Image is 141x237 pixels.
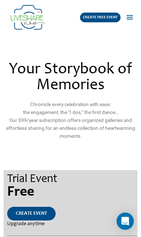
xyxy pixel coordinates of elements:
[16,211,47,216] span: CREATE EVENT
[117,213,134,230] div: Open Intercom Messenger
[4,62,137,94] h2: Your Storybook of Memories
[4,101,137,140] p: Chronicle every celebration with ease: the engagement, the “I dos,” the first dance… Our $99/year...
[80,13,121,22] a: CREATE FREE EVENT
[11,5,45,30] img: Group 14 | Live Photo Slideshow for Events | Create Free Events Album for Any Occasion
[7,222,44,227] span: Upgrade anytime
[7,207,56,220] a: CREATE EVENT
[7,174,137,185] div: Trial Event
[7,185,137,200] div: Free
